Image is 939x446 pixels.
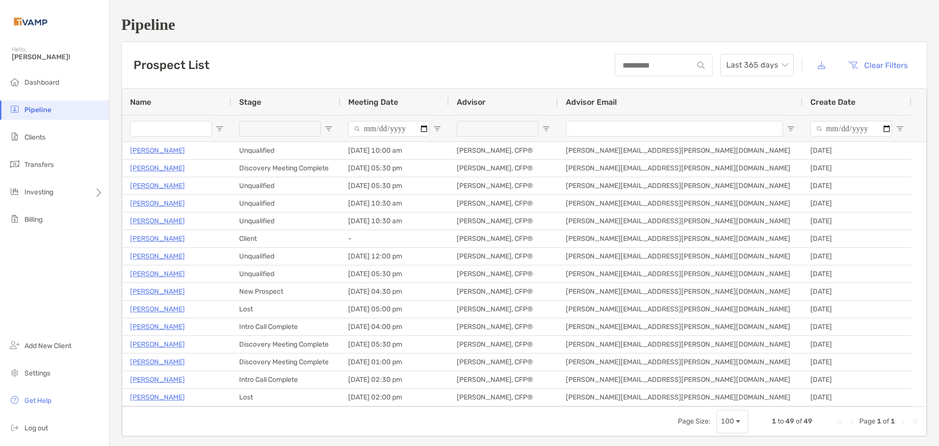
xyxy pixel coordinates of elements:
[803,283,912,300] div: [DATE]
[449,353,558,371] div: [PERSON_NAME], CFP®
[558,389,803,406] div: [PERSON_NAME][EMAIL_ADDRESS][PERSON_NAME][DOMAIN_NAME]
[340,353,449,371] div: [DATE] 01:00 pm
[9,422,21,433] img: logout icon
[231,177,340,194] div: Unqualified
[449,265,558,282] div: [PERSON_NAME], CFP®
[340,336,449,353] div: [DATE] 05:30 pm
[803,353,912,371] div: [DATE]
[558,371,803,388] div: [PERSON_NAME][EMAIL_ADDRESS][PERSON_NAME][DOMAIN_NAME]
[558,336,803,353] div: [PERSON_NAME][EMAIL_ADDRESS][PERSON_NAME][DOMAIN_NAME]
[348,121,429,137] input: Meeting Date Filter Input
[340,212,449,230] div: [DATE] 10:30 am
[803,301,912,318] div: [DATE]
[803,371,912,388] div: [DATE]
[130,250,185,262] a: [PERSON_NAME]
[130,338,185,351] a: [PERSON_NAME]
[130,180,185,192] p: [PERSON_NAME]
[449,301,558,318] div: [PERSON_NAME], CFP®
[231,265,340,282] div: Unqualified
[558,160,803,177] div: [PERSON_NAME][EMAIL_ADDRESS][PERSON_NAME][DOMAIN_NAME]
[231,353,340,371] div: Discovery Meeting Complete
[121,16,927,34] h1: Pipeline
[697,62,705,69] img: input icon
[130,268,185,280] p: [PERSON_NAME]
[803,177,912,194] div: [DATE]
[848,418,855,425] div: Previous Page
[558,177,803,194] div: [PERSON_NAME][EMAIL_ADDRESS][PERSON_NAME][DOMAIN_NAME]
[340,318,449,335] div: [DATE] 04:00 pm
[348,97,398,107] span: Meeting Date
[12,4,49,39] img: Zoe Logo
[9,103,21,115] img: pipeline icon
[877,417,881,425] span: 1
[449,212,558,230] div: [PERSON_NAME], CFP®
[231,283,340,300] div: New Prospect
[24,161,54,169] span: Transfers
[231,195,340,212] div: Unqualified
[778,417,784,425] span: to
[231,160,340,177] div: Discovery Meeting Complete
[841,54,915,76] button: Clear Filters
[558,353,803,371] div: [PERSON_NAME][EMAIL_ADDRESS][PERSON_NAME][DOMAIN_NAME]
[325,125,333,133] button: Open Filter Menu
[803,336,912,353] div: [DATE]
[340,230,449,247] div: -
[340,195,449,212] div: [DATE] 10:30 am
[449,230,558,247] div: [PERSON_NAME], CFP®
[24,106,51,114] span: Pipeline
[130,144,185,157] a: [PERSON_NAME]
[130,391,185,403] a: [PERSON_NAME]
[130,356,185,368] p: [PERSON_NAME]
[810,121,892,137] input: Create Date Filter Input
[449,142,558,159] div: [PERSON_NAME], CFP®
[24,78,59,87] span: Dashboard
[558,283,803,300] div: [PERSON_NAME][EMAIL_ADDRESS][PERSON_NAME][DOMAIN_NAME]
[130,321,185,333] a: [PERSON_NAME]
[340,142,449,159] div: [DATE] 10:00 am
[796,417,802,425] span: of
[449,160,558,177] div: [PERSON_NAME], CFP®
[231,142,340,159] div: Unqualified
[231,248,340,265] div: Unqualified
[449,318,558,335] div: [PERSON_NAME], CFP®
[449,195,558,212] div: [PERSON_NAME], CFP®
[130,215,185,227] a: [PERSON_NAME]
[558,195,803,212] div: [PERSON_NAME][EMAIL_ADDRESS][PERSON_NAME][DOMAIN_NAME]
[716,410,748,433] div: Page Size
[803,230,912,247] div: [DATE]
[130,374,185,386] a: [PERSON_NAME]
[785,417,794,425] span: 49
[803,318,912,335] div: [DATE]
[130,197,185,210] p: [PERSON_NAME]
[24,369,50,377] span: Settings
[9,213,21,225] img: billing icon
[231,301,340,318] div: Lost
[859,417,875,425] span: Page
[810,97,855,107] span: Create Date
[130,162,185,174] p: [PERSON_NAME]
[9,131,21,142] img: clients icon
[803,248,912,265] div: [DATE]
[231,230,340,247] div: Client
[130,285,185,298] a: [PERSON_NAME]
[449,248,558,265] div: [PERSON_NAME], CFP®
[566,121,783,137] input: Advisor Email Filter Input
[231,318,340,335] div: Intro Call Complete
[449,389,558,406] div: [PERSON_NAME], CFP®
[24,133,45,141] span: Clients
[803,160,912,177] div: [DATE]
[340,265,449,282] div: [DATE] 05:30 pm
[911,418,918,425] div: Last Page
[803,195,912,212] div: [DATE]
[558,142,803,159] div: [PERSON_NAME][EMAIL_ADDRESS][PERSON_NAME][DOMAIN_NAME]
[130,233,185,245] p: [PERSON_NAME]
[836,418,844,425] div: First Page
[231,371,340,388] div: Intro Call Complete
[803,389,912,406] div: [DATE]
[340,301,449,318] div: [DATE] 05:00 pm
[558,265,803,282] div: [PERSON_NAME][EMAIL_ADDRESS][PERSON_NAME][DOMAIN_NAME]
